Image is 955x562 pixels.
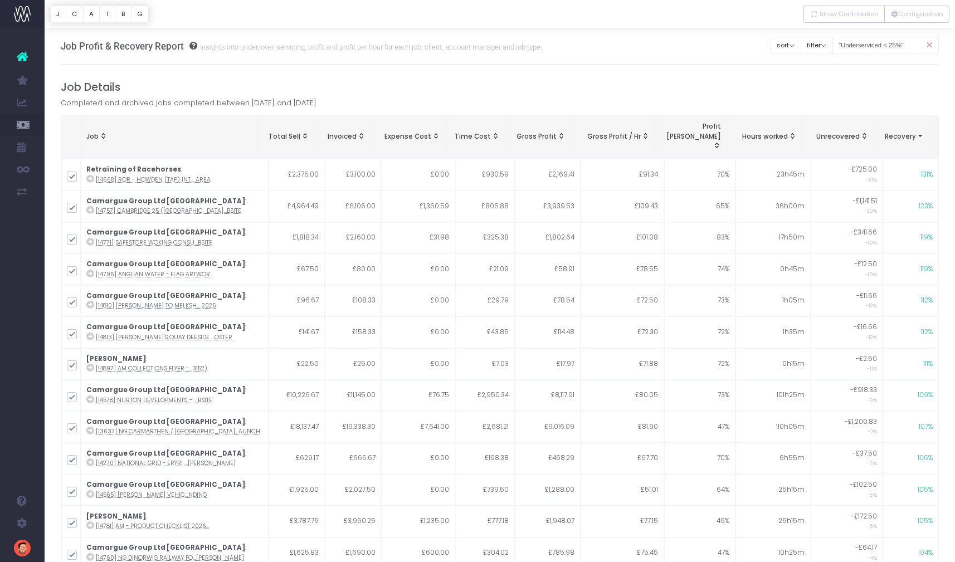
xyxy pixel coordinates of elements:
[581,253,664,285] td: £78.55
[381,506,455,537] td: £1,235.00
[918,516,933,526] span: 105%
[918,453,933,463] span: 106%
[455,285,515,317] td: £29.79
[81,190,269,222] td: :
[921,170,933,180] span: 131%
[875,116,930,158] th: Recovery: activate to sort column ascending
[735,159,811,190] td: 23h45m
[515,222,581,254] td: £1,802.64
[325,159,382,190] td: £3,100.00
[455,506,515,537] td: £777.18
[325,316,382,348] td: £158.33
[854,260,877,270] span: -£12.50
[918,390,933,400] span: 109%
[455,474,515,506] td: £739.50
[269,253,325,285] td: £67.50
[885,132,916,142] span: Recovery
[832,37,939,54] input: Search...
[259,116,315,158] th: Total Sell: activate to sort column ascending
[735,380,811,412] td: 101h25m
[81,348,269,380] td: :
[14,540,31,556] img: images/default_profile_image.png
[515,285,581,317] td: £78.54
[381,285,455,317] td: £0.00
[269,316,325,348] td: £141.67
[96,491,207,499] abbr: [14565] Heathrow Quieter Vehicle Branding
[866,490,877,499] small: -5%
[384,132,431,142] span: Expense Cost
[661,122,721,141] span: Profit [PERSON_NAME]
[455,411,515,443] td: £2,681.21
[269,222,325,254] td: £1,818.34
[321,132,366,142] div: Invoiced
[96,427,260,436] abbr: [13637] NG Carmarthen / Llandyfaelog Substation Consultation - 17th June Launch
[515,443,581,475] td: £468.29
[735,348,811,380] td: 0h15m
[81,222,269,254] td: :
[86,417,245,426] strong: Camargue Group Ltd [GEOGRAPHIC_DATA]
[81,380,269,412] td: :
[455,380,515,412] td: £2,950.34
[381,159,455,190] td: £0.00
[81,159,269,190] td: :
[86,512,146,521] strong: [PERSON_NAME]
[866,300,877,309] small: -12%
[86,385,245,394] strong: Camargue Group Ltd [GEOGRAPHIC_DATA]
[381,380,455,412] td: £76.75
[325,348,382,380] td: £25.00
[86,291,245,300] strong: Camargue Group Ltd [GEOGRAPHIC_DATA]
[802,116,875,158] th: Example 1: under servicedTotal Sell = £4500Invoiced = £4000Unrecovered = £500Example 2: over serv...
[664,285,735,317] td: 73%
[96,459,236,467] abbr: [14270] National Grid - Eryri Spring 2025 Newsletter
[581,316,664,348] td: £72.30
[269,380,325,412] td: £10,226.67
[884,6,949,23] button: Configuration
[381,190,455,222] td: £1,360.59
[572,116,656,158] th: Gross Profit / Hr: activate to sort column ascending
[664,443,735,475] td: 70%
[81,443,269,475] td: :
[865,237,877,246] small: -19%
[851,512,877,522] span: -£172.50
[515,190,581,222] td: £3,939.53
[83,6,100,23] button: A
[581,348,664,380] td: £71.88
[866,521,877,530] small: -5%
[455,443,515,475] td: £198.38
[771,37,801,54] button: sort
[315,116,372,158] th: Invoiced: activate to sort column ascending
[325,506,382,537] td: £3,960.25
[455,159,515,190] td: £930.59
[96,270,213,278] abbr: [14796] Anglian Water - Flag Artwork
[381,316,455,348] td: £0.00
[856,291,877,301] span: -£11.66
[81,316,269,348] td: :
[446,116,505,158] th: Time Cost: activate to sort column ascending
[816,132,860,142] span: Unrecovered
[919,422,933,432] span: 107%
[381,253,455,285] td: £0.00
[735,253,811,285] td: 0h45m
[664,506,735,537] td: 49%
[381,443,455,475] td: £0.00
[86,543,245,552] strong: Camargue Group Ltd [GEOGRAPHIC_DATA]
[96,554,244,562] abbr: [14760] NG Dinorwig Railway Footpath Closure signage
[86,165,181,174] strong: Retraining of Racehorses
[96,301,216,310] abbr: [14810] NG - Bramley to Melksham - Leaflet Updates Aug 2025
[664,222,735,254] td: 83%
[50,6,149,23] div: Vertical button group
[269,132,300,142] span: Total Sell
[81,253,269,285] td: :
[86,228,245,237] strong: Camargue Group Ltd [GEOGRAPHIC_DATA]
[921,328,933,338] span: 112%
[923,359,933,369] span: 111%
[131,6,149,23] button: G
[381,348,455,380] td: £0.00
[581,380,664,412] td: £80.05
[86,322,245,331] strong: Camargue Group Ltd [GEOGRAPHIC_DATA]
[81,285,269,317] td: :
[921,296,933,306] span: 112%
[269,474,325,506] td: £1,925.00
[506,116,572,158] th: Gross Profit: activate to sort column ascending
[86,132,252,142] div: Job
